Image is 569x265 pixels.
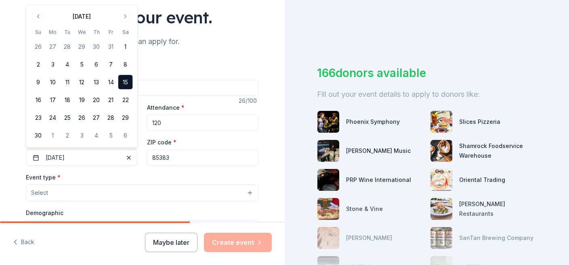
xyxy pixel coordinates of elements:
button: 12 [75,75,89,90]
button: 19 [75,93,89,107]
button: Go to next month [120,11,131,22]
button: 2 [31,57,46,72]
button: 26 [75,111,89,125]
button: Back [13,234,34,251]
button: 9 [31,75,46,90]
button: 29 [118,111,133,125]
button: 2 [60,128,75,143]
div: 166 donors available [317,65,537,81]
th: Saturday [118,28,133,36]
button: 3 [46,57,60,72]
input: Spring Fundraiser [26,80,258,96]
div: 26 /100 [239,96,258,106]
th: Sunday [31,28,46,36]
button: 7 [104,57,118,72]
button: 28 [60,40,75,54]
button: 24 [46,111,60,125]
button: Select [26,184,258,201]
input: 12345 (U.S. only) [147,150,258,166]
button: 18 [60,93,75,107]
button: 8 [118,57,133,72]
button: 30 [89,40,104,54]
button: 29 [75,40,89,54]
div: [DATE] [73,12,91,21]
div: PRP Wine International [346,175,411,185]
th: Thursday [89,28,104,36]
button: 27 [46,40,60,54]
button: 27 [89,111,104,125]
button: 1 [118,40,133,54]
th: Wednesday [75,28,89,36]
img: photo for PRP Wine International [317,169,339,191]
label: Demographic [26,209,63,217]
button: 5 [75,57,89,72]
button: 16 [31,93,46,107]
img: photo for Phoenix Symphony [317,111,339,133]
button: Select [26,220,258,237]
th: Friday [104,28,118,36]
th: Tuesday [60,28,75,36]
button: 17 [46,93,60,107]
button: 31 [104,40,118,54]
button: [DATE] [26,150,137,166]
button: 5 [104,128,118,143]
img: photo for Oriental Trading [430,169,452,191]
div: Oriental Trading [459,175,505,185]
label: Attendance [147,104,185,112]
button: 13 [89,75,104,90]
div: [PERSON_NAME] Music [346,146,411,156]
div: We'll find in-kind donations you can apply for. [26,35,258,48]
button: 15 [118,75,133,90]
button: 4 [89,128,104,143]
button: 25 [60,111,75,125]
button: 6 [89,57,104,72]
button: 11 [60,75,75,90]
label: ZIP code [147,138,176,146]
button: 30 [31,128,46,143]
div: Phoenix Symphony [346,117,400,127]
img: photo for Shamrock Foodservice Warehouse [430,140,452,162]
th: Monday [46,28,60,36]
button: 20 [89,93,104,107]
img: photo for Slices Pizzeria [430,111,452,133]
button: 10 [46,75,60,90]
button: 26 [31,40,46,54]
button: Go to previous month [33,11,44,22]
button: 22 [118,93,133,107]
input: 20 [147,115,258,131]
div: Slices Pizzeria [459,117,500,127]
button: 23 [31,111,46,125]
label: Event type [26,173,61,182]
button: 14 [104,75,118,90]
span: Select [31,188,48,198]
button: 28 [104,111,118,125]
div: Tell us about your event. [26,6,258,29]
div: Shamrock Foodservice Warehouse [459,141,537,161]
img: photo for Alfred Music [317,140,339,162]
button: 4 [60,57,75,72]
button: 6 [118,128,133,143]
button: 1 [46,128,60,143]
button: Maybe later [145,233,197,252]
button: 3 [75,128,89,143]
button: 21 [104,93,118,107]
div: Fill out your event details to apply to donors like: [317,88,537,101]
